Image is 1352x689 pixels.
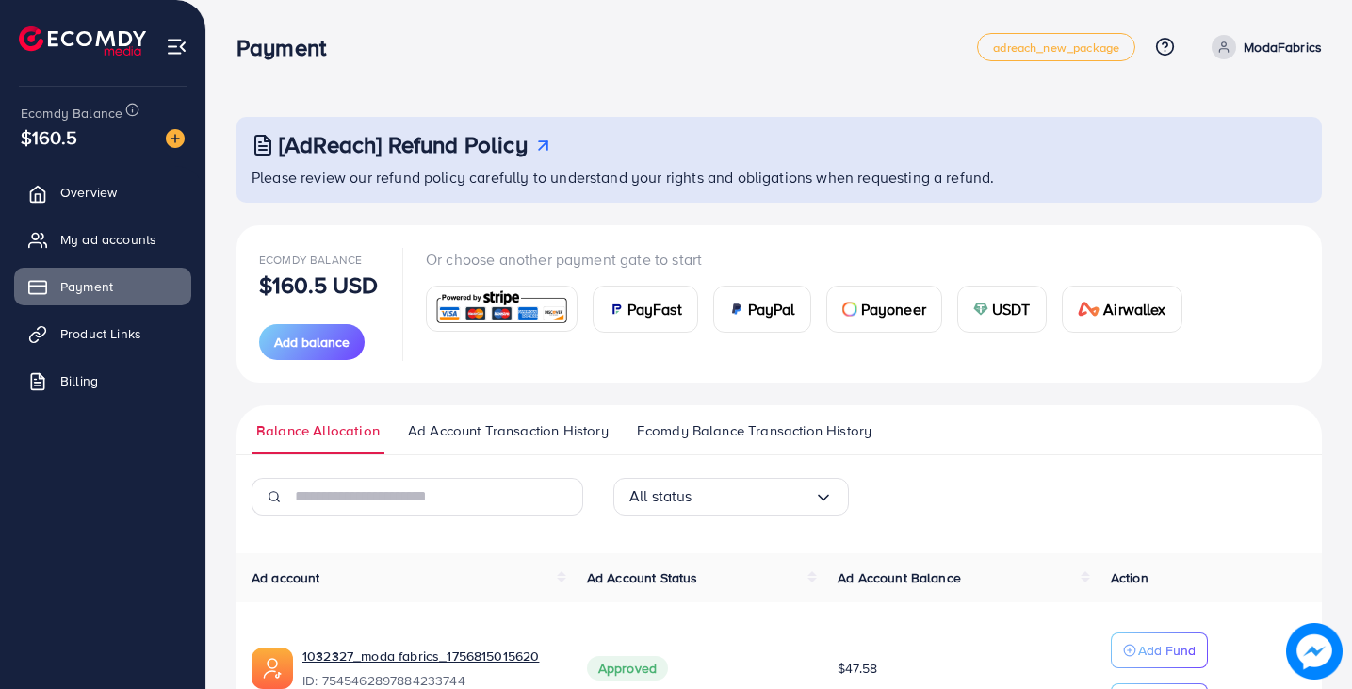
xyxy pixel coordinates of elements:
[432,288,571,329] img: card
[861,298,926,320] span: Payoneer
[14,315,191,353] a: Product Links
[629,482,692,511] span: All status
[259,273,379,296] p: $160.5 USD
[274,333,350,352] span: Add balance
[426,286,578,332] a: card
[14,173,191,211] a: Overview
[826,286,942,333] a: cardPayoneer
[252,166,1311,189] p: Please review our refund policy carefully to understand your rights and obligations when requesti...
[992,298,1031,320] span: USDT
[14,268,191,305] a: Payment
[60,371,98,390] span: Billing
[838,568,961,587] span: Ad Account Balance
[713,286,811,333] a: cardPayPal
[19,26,146,56] img: logo
[1204,35,1322,59] a: ModaFabrics
[408,420,609,441] span: Ad Account Transaction History
[426,248,1197,271] p: Or choose another payment gate to start
[60,183,117,202] span: Overview
[279,131,528,158] h3: [AdReach] Refund Policy
[302,647,557,665] a: 1032327_moda fabrics_1756815015620
[637,420,871,441] span: Ecomdy Balance Transaction History
[166,129,185,148] img: image
[1103,298,1165,320] span: Airwallex
[587,568,698,587] span: Ad Account Status
[60,230,156,249] span: My ad accounts
[252,568,320,587] span: Ad account
[587,656,668,681] span: Approved
[60,277,113,296] span: Payment
[236,34,341,61] h3: Payment
[993,41,1119,54] span: adreach_new_package
[838,659,877,678] span: $47.58
[1286,623,1343,680] img: image
[593,286,698,333] a: cardPayFast
[14,362,191,400] a: Billing
[1244,36,1322,58] p: ModaFabrics
[1062,286,1182,333] a: cardAirwallex
[627,298,682,320] span: PayFast
[973,302,988,317] img: card
[1111,568,1148,587] span: Action
[729,302,744,317] img: card
[842,302,857,317] img: card
[60,324,141,343] span: Product Links
[957,286,1047,333] a: cardUSDT
[14,221,191,258] a: My ad accounts
[748,298,795,320] span: PayPal
[259,324,365,360] button: Add balance
[166,36,187,57] img: menu
[252,648,293,689] img: ic-ads-acc.e4c84228.svg
[1111,632,1208,668] button: Add Fund
[613,478,849,516] div: Search for option
[259,252,362,268] span: Ecomdy Balance
[256,420,380,441] span: Balance Allocation
[977,33,1135,61] a: adreach_new_package
[609,302,624,317] img: card
[1078,302,1100,317] img: card
[21,123,77,151] span: $160.5
[692,482,814,511] input: Search for option
[21,104,122,123] span: Ecomdy Balance
[1138,639,1196,662] p: Add Fund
